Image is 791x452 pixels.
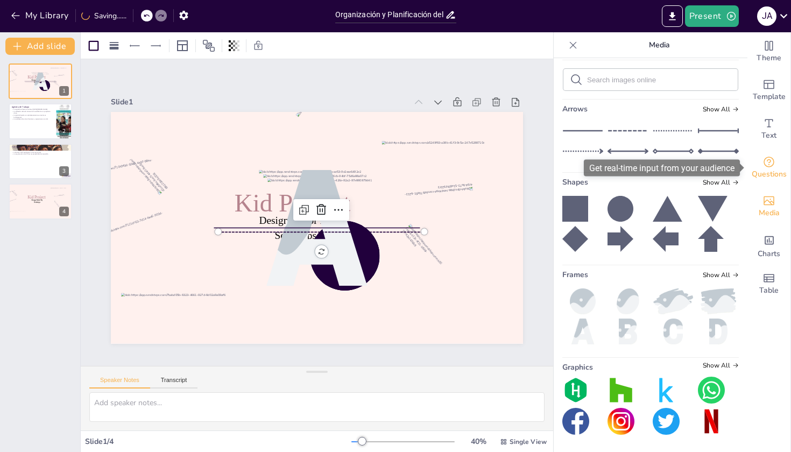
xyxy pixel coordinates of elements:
[757,52,781,64] span: Theme
[59,126,69,136] div: 2
[587,76,731,84] input: Search images online
[12,149,69,151] p: El mensaje de [PERSON_NAME] establece el tono del evento.
[562,377,589,404] img: graphic
[562,104,588,114] span: Arrows
[703,179,739,186] span: Show all
[757,5,776,27] button: J A
[653,288,694,314] img: paint2.png
[27,195,45,200] span: Kid Project
[9,144,72,179] div: 3
[761,130,776,142] span: Text
[562,319,603,344] img: a.png
[698,319,739,344] img: d.png
[12,153,69,156] p: La organización del CTE es responsabilidad compartida.
[123,76,419,117] div: Slide 1
[608,408,634,435] img: graphic
[698,377,725,404] img: graphic
[582,32,737,58] p: Media
[608,377,634,404] img: graphic
[465,436,491,447] div: 40 %
[9,63,72,99] div: 1
[562,408,589,435] img: graphic
[608,319,648,344] img: b.png
[747,149,790,187] div: Get real-time input from your audience
[662,5,683,27] button: Export to PowerPoint
[89,377,150,389] button: Speaker Notes
[59,207,69,216] div: 4
[8,7,73,24] button: My Library
[698,288,739,314] img: paint.png
[757,6,776,26] div: J A
[12,110,53,114] p: La reflexión sobre la lectura de la realidad es un propósito clave.
[698,408,725,435] img: graphic
[747,110,790,149] div: Add text boxes
[759,285,779,296] span: Table
[703,105,739,113] span: Show all
[9,183,72,219] div: 4
[12,118,53,120] p: La colaboración entre directores y supervisores es vital.
[31,200,43,204] span: Design Editor By Sendsteps
[608,288,648,314] img: oval.png
[202,39,215,52] span: Position
[653,377,680,404] img: graphic
[27,75,45,80] span: Kid Project
[85,436,351,447] div: Slide 1 / 4
[9,103,72,139] div: 2
[747,265,790,303] div: Add a table
[685,5,739,27] button: Present
[562,270,588,280] span: Frames
[12,105,53,108] p: Agenda de Trabajo
[747,71,790,110] div: Add ready made slides
[703,271,739,279] span: Show all
[562,288,603,314] img: ball.png
[758,248,780,260] span: Charts
[12,147,69,150] p: Registro de asistencia es el primer paso.
[12,151,69,153] p: La lectura de la realidad es un tema central.
[753,91,786,103] span: Template
[759,207,780,219] span: Media
[752,168,787,180] span: Questions
[703,362,739,369] span: Show all
[747,226,790,265] div: Add charts and graphs
[59,86,69,96] div: 1
[653,408,680,435] img: graphic
[562,177,588,187] span: Shapes
[510,437,547,446] span: Single View
[335,7,445,23] input: Insert title
[174,37,191,54] div: Layout
[584,160,740,176] div: Get real-time input from your audience
[12,114,53,118] p: La profundización en el planteamiento curricular es fundamental.
[5,38,75,55] button: Add slide
[12,108,53,110] p: La agenda se llevará a cabo el [DATE][PERSON_NAME].
[747,187,790,226] div: Add images, graphics, shapes or video
[150,377,198,389] button: Transcript
[562,362,593,372] span: Graphics
[747,32,790,71] div: Change the overall theme
[12,145,69,149] p: Actividades y Responsables
[81,11,126,21] div: Saving......
[59,166,69,176] div: 3
[653,319,694,344] img: c.png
